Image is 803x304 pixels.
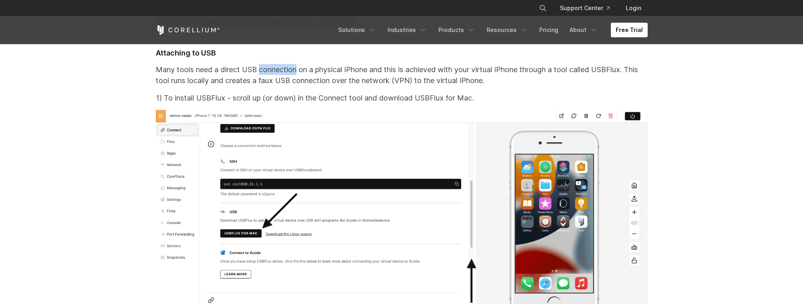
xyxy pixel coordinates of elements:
[383,23,432,37] a: Industries
[156,25,220,35] a: Corellium Home
[333,23,648,37] div: Navigation Menu
[156,64,648,86] p: Many tools need a direct USB connection on a physical iPhone and this is achieved with your virtu...
[534,23,563,37] a: Pricing
[565,23,603,37] a: About
[333,23,381,37] a: Solutions
[611,23,648,37] a: Free Trial
[619,1,648,15] a: Login
[434,23,480,37] a: Products
[482,23,533,37] a: Resources
[156,49,648,58] h3: Attaching to USB
[529,1,648,15] div: Navigation Menu
[553,1,616,15] a: Support Center
[536,1,550,15] button: Search
[156,92,648,103] p: 1) To install USBFlux - scroll up (or down) in the Connect tool and download USBFlux for Mac.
